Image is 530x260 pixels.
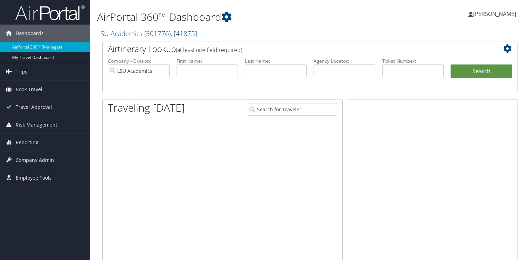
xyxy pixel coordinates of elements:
[16,151,54,169] span: Company Admin
[248,103,337,116] input: Search for Traveler
[108,43,478,55] h2: Airtinerary Lookup
[97,10,381,24] h1: AirPortal 360™ Dashboard
[176,46,242,54] span: (at least one field required)
[16,81,42,98] span: Book Travel
[15,5,85,21] img: airportal-logo.png
[451,64,512,78] button: Search
[245,58,307,64] label: Last Name:
[314,58,375,64] label: Agency Locator:
[16,25,44,42] span: Dashboards
[468,3,523,24] a: [PERSON_NAME]
[16,98,52,116] span: Travel Approval
[97,29,197,38] a: LSU Academics
[16,169,52,187] span: Employee Tools
[473,10,516,18] span: [PERSON_NAME]
[108,101,185,115] h1: Traveling [DATE]
[108,58,170,64] label: Company - Division:
[144,29,171,38] span: ( 301776 )
[16,134,39,151] span: Reporting
[177,58,238,64] label: First Name:
[16,116,57,133] span: Risk Management
[16,63,27,80] span: Trips
[382,58,444,64] label: Ticket Number:
[171,29,197,38] span: , [ 41875 ]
